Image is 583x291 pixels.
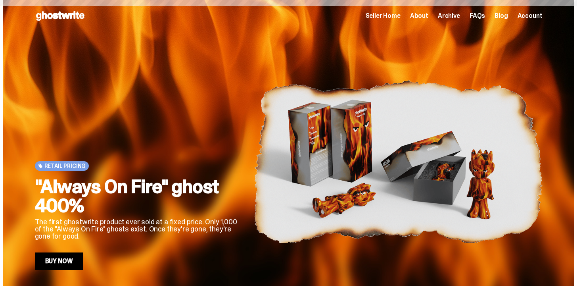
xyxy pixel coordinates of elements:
a: About [410,13,428,19]
span: Retail Pricing [44,163,86,169]
h2: "Always On Fire" ghost 400% [35,177,241,215]
img: "Always On Fire" ghost 400% [254,53,543,270]
a: Archive [438,13,460,19]
a: Buy Now [35,252,83,270]
a: FAQs [470,13,485,19]
a: Seller Home [366,13,401,19]
a: Account [518,13,543,19]
p: The first ghostwrite product ever sold at a fixed price. Only 1,000 of the "Always On Fire" ghost... [35,218,241,240]
a: Blog [495,13,508,19]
